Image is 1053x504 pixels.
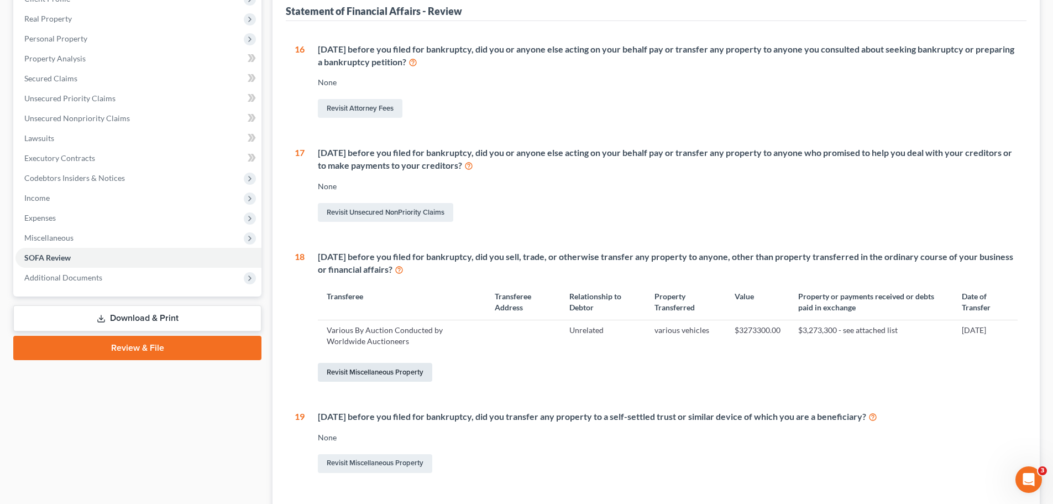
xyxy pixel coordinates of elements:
[15,128,261,148] a: Lawsuits
[560,320,645,352] td: Unrelated
[1015,466,1042,493] iframe: Intercom live chat
[295,43,305,121] div: 16
[24,173,125,183] span: Codebtors Insiders & Notices
[318,43,1018,69] div: [DATE] before you filed for bankruptcy, did you or anyone else acting on your behalf pay or trans...
[1038,466,1047,475] span: 3
[24,213,56,222] span: Expenses
[318,181,1018,192] div: None
[13,336,261,360] a: Review & File
[24,133,54,143] span: Lawsuits
[646,285,726,320] th: Property Transferred
[789,320,953,352] td: $3,273,300 - see attached list
[726,285,789,320] th: Value
[318,203,453,222] a: Revisit Unsecured NonPriority Claims
[953,320,1018,352] td: [DATE]
[24,193,50,202] span: Income
[486,285,560,320] th: Transferee Address
[24,14,72,23] span: Real Property
[726,320,789,352] td: $3273300.00
[318,147,1018,172] div: [DATE] before you filed for bankruptcy, did you or anyone else acting on your behalf pay or trans...
[318,411,1018,423] div: [DATE] before you filed for bankruptcy, did you transfer any property to a self-settled trust or ...
[13,305,261,331] a: Download & Print
[15,69,261,89] a: Secured Claims
[24,113,130,123] span: Unsecured Nonpriority Claims
[24,74,77,83] span: Secured Claims
[789,285,953,320] th: Property or payments received or debts paid in exchange
[15,89,261,108] a: Unsecured Priority Claims
[24,93,116,103] span: Unsecured Priority Claims
[286,4,462,18] div: Statement of Financial Affairs - Review
[646,320,726,352] td: various vehicles
[295,411,305,475] div: 19
[24,273,102,282] span: Additional Documents
[318,77,1018,88] div: None
[15,148,261,168] a: Executory Contracts
[318,454,432,473] a: Revisit Miscellaneous Property
[24,253,71,262] span: SOFA Review
[15,49,261,69] a: Property Analysis
[15,108,261,128] a: Unsecured Nonpriority Claims
[295,147,305,224] div: 17
[295,251,305,384] div: 18
[24,233,74,242] span: Miscellaneous
[318,251,1018,276] div: [DATE] before you filed for bankruptcy, did you sell, trade, or otherwise transfer any property t...
[318,432,1018,443] div: None
[24,54,86,63] span: Property Analysis
[318,363,432,382] a: Revisit Miscellaneous Property
[318,99,402,118] a: Revisit Attorney Fees
[953,285,1018,320] th: Date of Transfer
[24,153,95,163] span: Executory Contracts
[560,285,645,320] th: Relationship to Debtor
[24,34,87,43] span: Personal Property
[318,285,486,320] th: Transferee
[318,320,486,352] td: Various By Auction Conducted by Worldwide Auctioneers
[15,248,261,268] a: SOFA Review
